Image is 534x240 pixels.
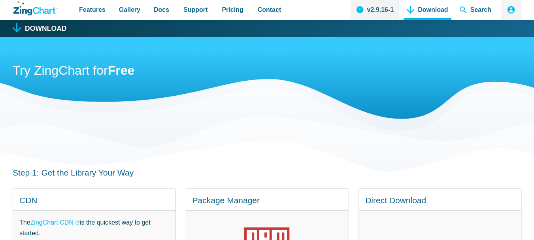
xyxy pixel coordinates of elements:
h1: Download [25,25,67,32]
p: The is the quickest way to get started. [19,217,169,238]
span: Contact [258,4,281,15]
span: Docs [154,4,169,15]
strong: Free [108,63,135,77]
a: ZingChart CDN [30,217,80,228]
span: Support [183,4,208,15]
span: Features [79,4,106,15]
span: Pricing [222,4,243,15]
h4: CDN [19,195,169,206]
h3: Step 1: Get the Library Your Way [13,167,521,178]
h4: Direct Download [365,195,515,206]
h4: Package Manager [192,195,342,206]
h2: Try ZingChart for [13,62,521,80]
a: ZingChart Logo. Click to return to the homepage [13,1,58,15]
span: Gallery [119,4,140,15]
